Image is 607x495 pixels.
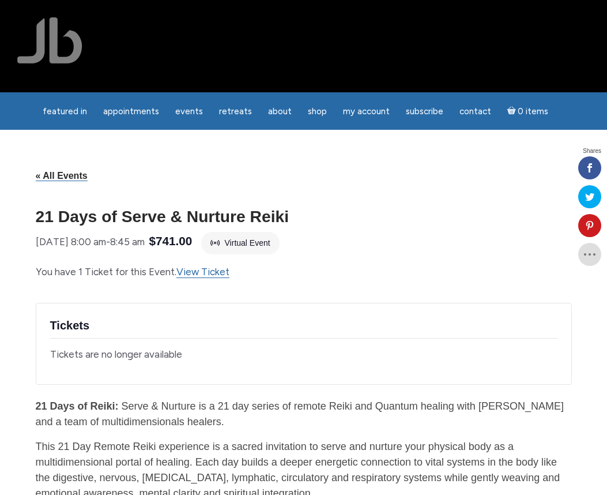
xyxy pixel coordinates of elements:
a: Subscribe [399,100,450,123]
a: « All Events [36,171,88,181]
span: featured in [43,106,87,117]
span: Contact [459,106,491,117]
div: Tickets are no longer available [50,346,557,363]
span: [DATE] 8:00 am [36,236,106,247]
a: Appointments [96,100,166,123]
span: Retreats [219,106,252,117]
a: featured in [36,100,94,123]
a: Contact [453,100,498,123]
span: Events [175,106,203,117]
h2: Tickets [50,317,557,333]
a: About [261,100,299,123]
p: Serve & Nurture is a 21 day series of remote Reiki and Quantum healing with [PERSON_NAME] and a t... [36,399,572,430]
a: My Account [336,100,397,123]
span: Shop [308,106,327,117]
span: My Account [343,106,390,117]
span: About [268,106,292,117]
span: $741.00 [149,231,193,251]
strong: 21 Days of Reiki: [36,400,119,412]
img: Jamie Butler. The Everyday Medium [17,17,82,63]
span: Appointments [103,106,159,117]
a: Retreats [212,100,259,123]
span: 0 items [518,107,548,116]
span: Subscribe [406,106,443,117]
a: View Ticket [176,266,229,278]
a: Events [168,100,210,123]
div: Virtual Event [201,232,279,254]
span: Shares [583,148,601,154]
span: 8:45 am [110,236,145,247]
h1: 21 Days of Serve & Nurture Reiki [36,208,572,224]
div: - [36,233,145,251]
i: Cart [507,106,518,117]
a: Cart0 items [500,99,556,123]
a: Shop [301,100,334,123]
div: You have 1 Ticket for this Event. [36,263,572,281]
